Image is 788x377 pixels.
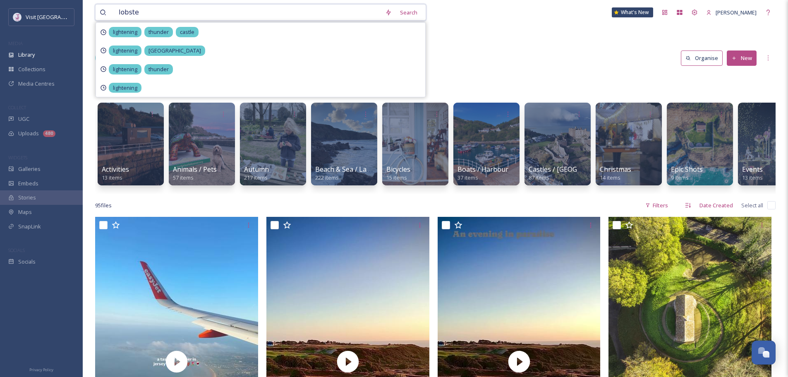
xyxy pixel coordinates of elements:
span: COLLECT [8,104,26,110]
span: 14 items [600,174,620,181]
span: 9 items [671,174,689,181]
span: thunder [144,27,173,37]
span: Events [742,165,763,174]
span: Library [18,52,35,58]
span: Media Centres [18,81,55,87]
span: 13 items [102,174,122,181]
a: Beach & Sea / Landscape / Swimming Pools222 items [315,166,449,181]
span: Christmas [600,165,631,174]
span: Stories [18,195,36,201]
a: [PERSON_NAME] [702,5,761,20]
span: UGC [18,116,29,122]
span: WIDGETS [8,154,27,161]
a: Privacy Policy [29,365,53,373]
span: Socials [18,259,36,265]
span: 15 items [386,174,407,181]
span: SnapLink [18,223,41,230]
span: 57 items [173,174,194,181]
span: 95 file s [95,202,112,209]
span: Privacy Policy [29,367,53,372]
span: Boats / Harbour [457,165,508,174]
a: Events13 items [742,166,763,181]
span: 37 items [457,174,478,181]
span: lightening [109,46,141,56]
a: Bicycles15 items [386,166,410,181]
span: Autumn [244,165,269,174]
span: Bicycles [386,165,410,174]
span: SOCIALS [8,247,25,253]
span: Activities [102,165,129,174]
a: Autumn217 items [244,166,269,181]
span: Visit [GEOGRAPHIC_DATA] [26,13,90,21]
span: [PERSON_NAME] [716,9,757,16]
span: Castles / [GEOGRAPHIC_DATA] [529,165,623,174]
span: 87 items [529,174,549,181]
span: [GEOGRAPHIC_DATA] [144,46,205,56]
a: Castles / [GEOGRAPHIC_DATA]87 items [529,166,623,181]
span: Maps [18,209,32,215]
span: 222 items [315,174,339,181]
span: thunder [144,64,173,74]
a: Epic Shots9 items [671,166,703,181]
span: Galleries [18,166,41,172]
span: lightening [109,27,141,37]
a: Animals / Pets57 items [173,166,217,181]
span: Uploads [18,130,39,137]
span: Animals / Pets [173,165,217,174]
span: Select all [741,202,763,209]
span: Collections [18,66,46,72]
div: Search [396,5,422,20]
button: Open Chat [752,341,776,365]
span: 13 items [742,174,763,181]
a: Christmas14 items [600,166,631,181]
span: Epic Shots [671,165,703,174]
span: Beach & Sea / Landscape / Swimming Pools [315,165,449,174]
span: MEDIA [8,40,23,46]
a: What's New [612,7,653,17]
div: 480 [43,130,55,137]
a: Activities13 items [102,166,129,181]
button: Organise [681,50,723,66]
span: Embeds [18,180,38,187]
a: Organise [681,50,727,66]
div: Date Created [695,198,737,213]
span: 217 items [244,174,268,181]
span: lightening [109,64,141,74]
a: Boats / Harbour37 items [457,166,508,181]
div: Filters [641,198,672,213]
span: castle [176,27,199,37]
span: lightening [109,83,141,93]
img: Events-Jersey-Logo.png [13,13,22,22]
input: Search your library [115,5,381,20]
button: New [727,50,757,66]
